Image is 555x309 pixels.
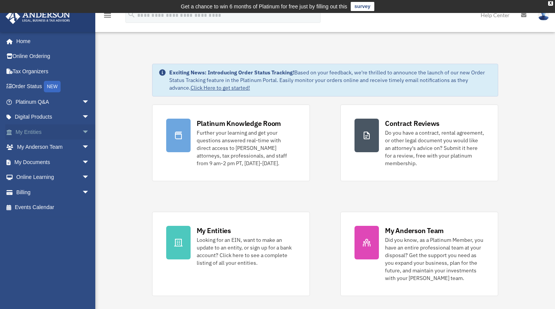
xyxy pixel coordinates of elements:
[340,212,498,296] a: My Anderson Team Did you know, as a Platinum Member, you have an entire professional team at your...
[103,11,112,20] i: menu
[5,154,101,170] a: My Documentsarrow_drop_down
[5,49,101,64] a: Online Ordering
[385,119,440,128] div: Contract Reviews
[103,13,112,20] a: menu
[5,185,101,200] a: Billingarrow_drop_down
[5,200,101,215] a: Events Calendar
[197,119,281,128] div: Platinum Knowledge Room
[197,236,296,267] div: Looking for an EIN, want to make an update to an entity, or sign up for a bank account? Click her...
[5,94,101,109] a: Platinum Q&Aarrow_drop_down
[385,129,484,167] div: Do you have a contract, rental agreement, or other legal document you would like an attorney's ad...
[82,109,97,125] span: arrow_drop_down
[5,79,101,95] a: Order StatusNEW
[127,10,136,19] i: search
[340,105,498,181] a: Contract Reviews Do you have a contract, rental agreement, or other legal document you would like...
[5,109,101,125] a: Digital Productsarrow_drop_down
[152,212,310,296] a: My Entities Looking for an EIN, want to make an update to an entity, or sign up for a bank accoun...
[5,124,101,140] a: My Entitiesarrow_drop_down
[181,2,347,11] div: Get a chance to win 6 months of Platinum for free just by filling out this
[3,9,72,24] img: Anderson Advisors Platinum Portal
[385,236,484,282] div: Did you know, as a Platinum Member, you have an entire professional team at your disposal? Get th...
[197,226,231,235] div: My Entities
[82,154,97,170] span: arrow_drop_down
[548,1,553,6] div: close
[44,81,61,92] div: NEW
[82,124,97,140] span: arrow_drop_down
[82,170,97,185] span: arrow_drop_down
[5,64,101,79] a: Tax Organizers
[385,226,444,235] div: My Anderson Team
[82,185,97,200] span: arrow_drop_down
[351,2,374,11] a: survey
[82,94,97,110] span: arrow_drop_down
[82,140,97,155] span: arrow_drop_down
[197,129,296,167] div: Further your learning and get your questions answered real-time with direct access to [PERSON_NAM...
[538,10,549,21] img: User Pic
[169,69,294,76] strong: Exciting News: Introducing Order Status Tracking!
[191,84,250,91] a: Click Here to get started!
[169,69,492,92] div: Based on your feedback, we're thrilled to announce the launch of our new Order Status Tracking fe...
[5,140,101,155] a: My Anderson Teamarrow_drop_down
[152,105,310,181] a: Platinum Knowledge Room Further your learning and get your questions answered real-time with dire...
[5,34,97,49] a: Home
[5,170,101,185] a: Online Learningarrow_drop_down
